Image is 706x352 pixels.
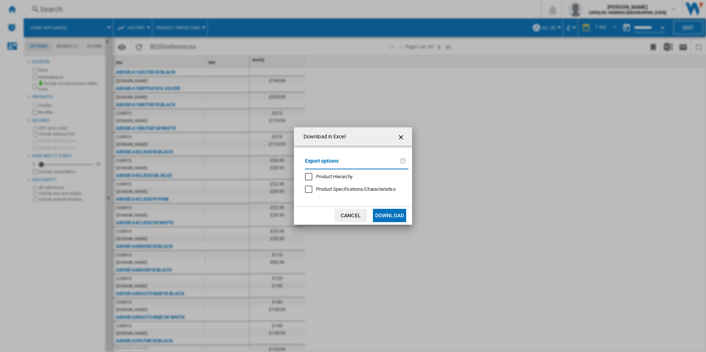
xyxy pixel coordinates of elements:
div: Only applies to Category View [316,186,396,193]
md-checkbox: Product Hierarchy [305,173,402,180]
ng-md-icon: getI18NText('BUTTONS.CLOSE_DIALOG') [397,133,406,142]
button: getI18NText('BUTTONS.CLOSE_DIALOG') [394,129,409,144]
h4: Download in Excel [300,133,346,141]
button: Download [373,209,406,222]
span: Product Specifications/Characteristics [316,186,396,192]
label: Export options [305,157,400,170]
span: Product Hierarchy [316,174,353,179]
button: Cancel [335,209,367,222]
